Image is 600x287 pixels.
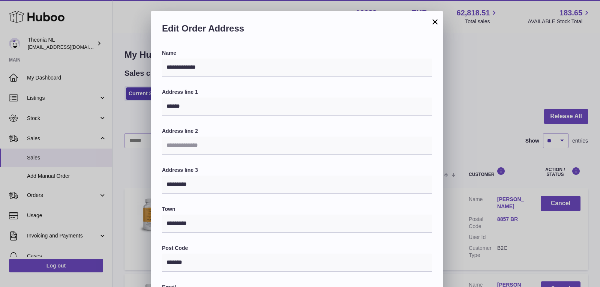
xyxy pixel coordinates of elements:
label: Address line 1 [162,89,432,96]
label: Town [162,206,432,213]
button: × [430,17,439,26]
label: Address line 2 [162,128,432,135]
h2: Edit Order Address [162,23,432,38]
label: Name [162,50,432,57]
label: Post Code [162,245,432,252]
label: Address line 3 [162,167,432,174]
